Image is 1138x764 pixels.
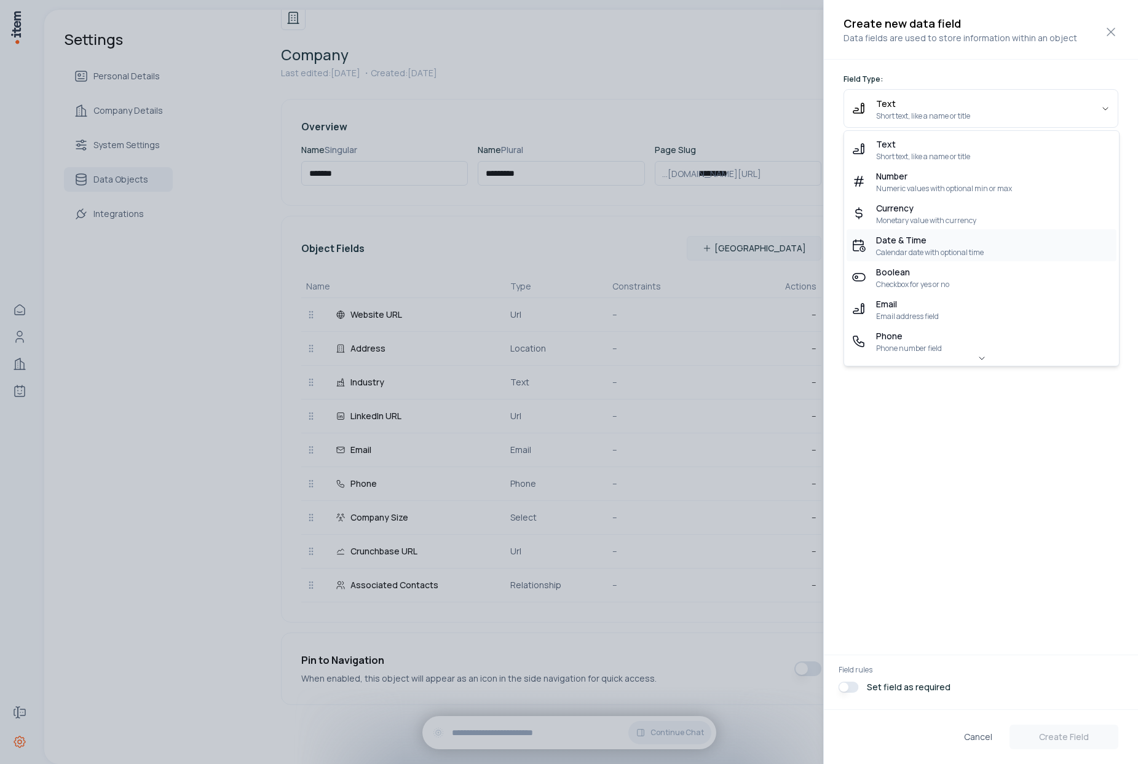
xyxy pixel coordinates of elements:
span: Short text, like a name or title [876,152,970,162]
span: Calendar date with optional time [876,248,984,258]
span: Email address field [876,312,939,321]
span: Date & Time [876,233,984,248]
span: Phone [876,329,942,344]
span: Checkbox for yes or no [876,280,949,289]
span: Number [876,169,1012,184]
span: Monetary value with currency [876,216,976,226]
span: Text [876,137,970,152]
span: Currency [876,201,976,216]
span: Email [876,297,939,312]
span: Phone number field [876,344,942,353]
span: Numeric values with optional min or max [876,184,1012,194]
span: Boolean [876,265,949,280]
